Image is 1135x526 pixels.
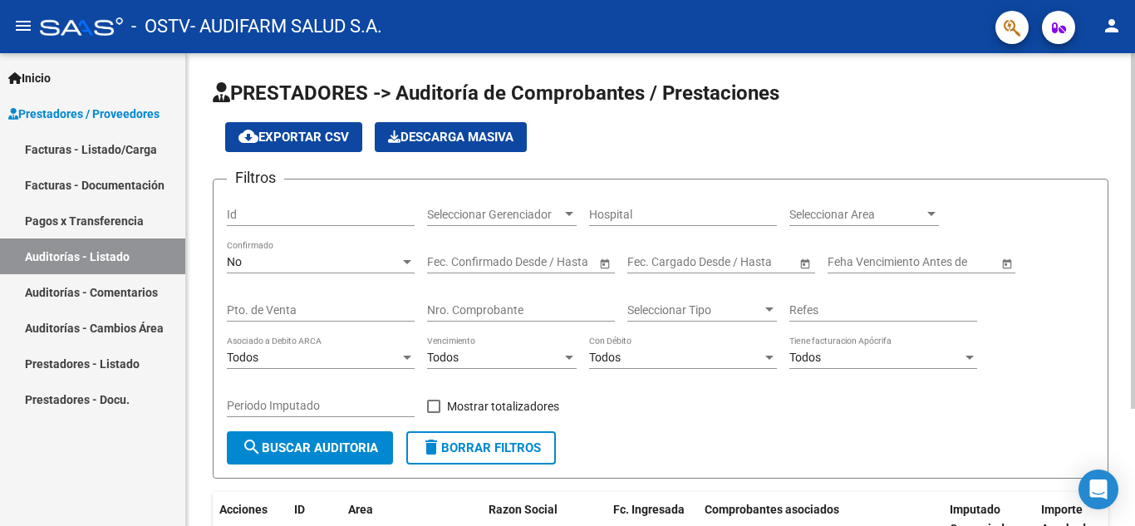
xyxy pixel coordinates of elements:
[219,503,268,516] span: Acciones
[348,503,373,516] span: Area
[225,122,362,152] button: Exportar CSV
[427,255,488,269] input: Fecha inicio
[227,431,393,465] button: Buscar Auditoria
[627,255,688,269] input: Fecha inicio
[238,126,258,146] mat-icon: cloud_download
[596,254,613,272] button: Open calendar
[294,503,305,516] span: ID
[789,208,924,222] span: Seleccionar Area
[375,122,527,152] button: Descarga Masiva
[131,8,190,45] span: - OSTV
[427,208,562,222] span: Seleccionar Gerenciador
[502,255,583,269] input: Fecha fin
[1102,16,1122,36] mat-icon: person
[705,503,839,516] span: Comprobantes asociados
[227,351,258,364] span: Todos
[227,255,242,268] span: No
[627,303,762,317] span: Seleccionar Tipo
[213,81,779,105] span: PRESTADORES -> Auditoría de Comprobantes / Prestaciones
[238,130,349,145] span: Exportar CSV
[613,503,685,516] span: Fc. Ingresada
[13,16,33,36] mat-icon: menu
[8,105,160,123] span: Prestadores / Proveedores
[388,130,513,145] span: Descarga Masiva
[789,351,821,364] span: Todos
[447,396,559,416] span: Mostrar totalizadores
[421,440,541,455] span: Borrar Filtros
[489,503,558,516] span: Razon Social
[375,122,527,152] app-download-masive: Descarga masiva de comprobantes (adjuntos)
[406,431,556,465] button: Borrar Filtros
[242,437,262,457] mat-icon: search
[242,440,378,455] span: Buscar Auditoria
[427,351,459,364] span: Todos
[796,254,813,272] button: Open calendar
[1078,469,1118,509] div: Open Intercom Messenger
[702,255,784,269] input: Fecha fin
[227,166,284,189] h3: Filtros
[998,254,1015,272] button: Open calendar
[190,8,382,45] span: - AUDIFARM SALUD S.A.
[589,351,621,364] span: Todos
[8,69,51,87] span: Inicio
[421,437,441,457] mat-icon: delete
